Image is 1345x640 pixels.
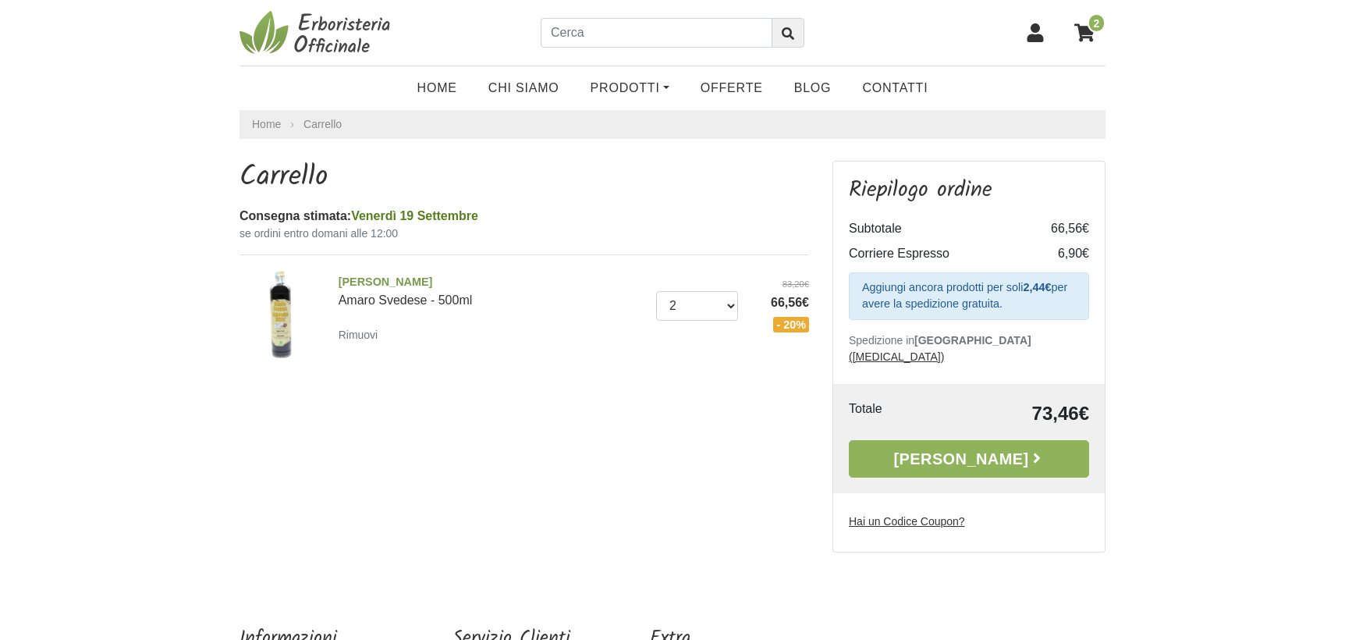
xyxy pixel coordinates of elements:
div: Consegna stimata: [240,207,809,226]
td: 73,46€ [937,400,1089,428]
a: ([MEDICAL_DATA]) [849,350,944,363]
del: 83,20€ [750,278,809,291]
small: se ordini entro domani alle 12:00 [240,226,809,242]
h3: Riepilogo ordine [849,177,1089,204]
b: [GEOGRAPHIC_DATA] [914,334,1031,347]
a: Contatti [846,73,943,104]
input: Cerca [541,18,772,48]
td: Totale [849,400,937,428]
a: Rimuovi [339,325,385,344]
small: Rimuovi [339,329,378,341]
span: Venerdì 19 Settembre [351,209,478,222]
div: Aggiungi ancora prodotti per soli per avere la spedizione gratuita. [849,272,1089,320]
u: Hai un Codice Coupon? [849,515,965,528]
strong: 2,44€ [1023,281,1051,293]
a: 2 [1066,13,1105,52]
a: [PERSON_NAME]Amaro Svedese - 500ml [339,274,644,307]
h1: Carrello [240,161,809,194]
td: Corriere Espresso [849,241,1027,266]
label: Hai un Codice Coupon? [849,514,965,530]
a: Prodotti [575,73,685,104]
span: 2 [1088,13,1105,33]
nav: breadcrumb [240,110,1105,139]
span: [PERSON_NAME] [339,274,644,291]
img: Amaro Svedese - 500ml [234,268,327,361]
td: 6,90€ [1027,241,1089,266]
a: [PERSON_NAME] [849,440,1089,478]
span: - 20% [773,317,809,332]
td: 66,56€ [1027,216,1089,241]
p: Spedizione in [849,332,1089,365]
a: Chi Siamo [473,73,575,104]
span: 66,56€ [750,293,809,312]
a: Blog [779,73,847,104]
a: Home [252,116,281,133]
img: Erboristeria Officinale [240,9,396,56]
a: Home [402,73,473,104]
td: Subtotale [849,216,1027,241]
a: Carrello [303,118,342,130]
a: OFFERTE [685,73,779,104]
